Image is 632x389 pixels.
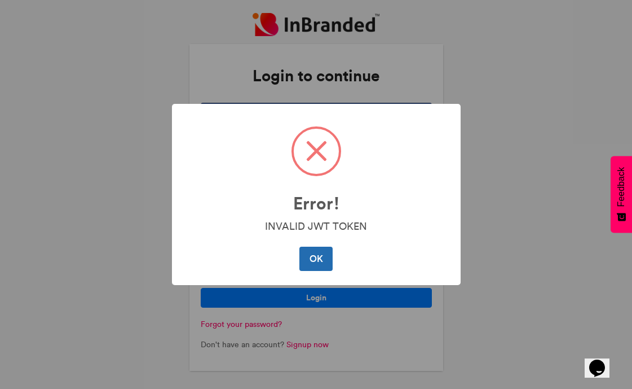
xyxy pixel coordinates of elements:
button: Feedback - Show survey [611,156,632,233]
h2: Error! [293,193,339,213]
span: Feedback [616,167,626,207]
button: OK [299,247,333,270]
div: INVALID JWT TOKEN [199,220,432,233]
iframe: chat widget [585,344,621,378]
